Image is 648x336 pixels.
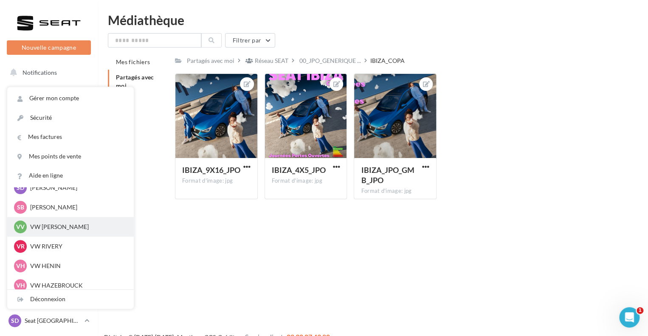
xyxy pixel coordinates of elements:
span: SD [17,184,24,192]
a: Contacts [5,170,93,188]
button: Notifications [5,64,89,82]
div: Partagés avec moi [187,56,234,65]
p: VW HENIN [30,262,124,270]
a: Mes points de vente [7,147,134,166]
button: Nouvelle campagne [7,40,91,55]
a: PLV et print personnalisable [5,233,93,258]
a: Médiathèque [5,191,93,209]
span: IBIZA_JPO_GMB_JPO [361,165,414,185]
div: Réseau SEAT [255,56,288,65]
span: Notifications [23,69,57,76]
div: Format d'image: jpg [361,187,429,195]
p: VW [PERSON_NAME] [30,223,124,231]
a: SD Seat [GEOGRAPHIC_DATA] [7,313,91,329]
a: Aide en ligne [7,166,134,185]
span: Mes fichiers [116,58,150,65]
div: Déconnexion [7,290,134,309]
div: Format d'image: jpg [182,177,251,185]
span: SD [11,316,19,325]
p: [PERSON_NAME] [30,203,124,212]
span: VH [16,262,25,270]
button: Filtrer par [225,33,275,48]
div: Médiathèque [108,14,638,26]
div: Format d'image: jpg [272,177,340,185]
span: VR [17,242,25,251]
a: Gérer mon compte [7,89,134,108]
p: Seat [GEOGRAPHIC_DATA] [25,316,81,325]
a: Visibilité en ligne [5,128,93,146]
p: [PERSON_NAME] [30,184,124,192]
iframe: Intercom live chat [619,307,640,328]
span: IBIZA_9X16_JPO [182,165,240,175]
a: Campagnes [5,149,93,167]
span: 00_JPO_GENERIQUE ... [299,56,361,65]
span: VV [16,223,25,231]
span: Partagés avec moi [116,73,154,89]
span: 1 [637,307,643,314]
a: Calendrier [5,212,93,230]
span: IBIZA_4X5_JPO [272,165,326,175]
a: Mes factures [7,127,134,147]
p: VW HAZEBROUCK [30,281,124,290]
a: Sécurité [7,108,134,127]
a: Boîte de réception [5,106,93,124]
a: Campagnes DataOnDemand [5,262,93,287]
p: VW RIVERY [30,242,124,251]
span: SB [17,203,24,212]
span: VH [16,281,25,290]
a: Opérations [5,85,93,103]
div: IBIZA_COPA [370,56,405,65]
